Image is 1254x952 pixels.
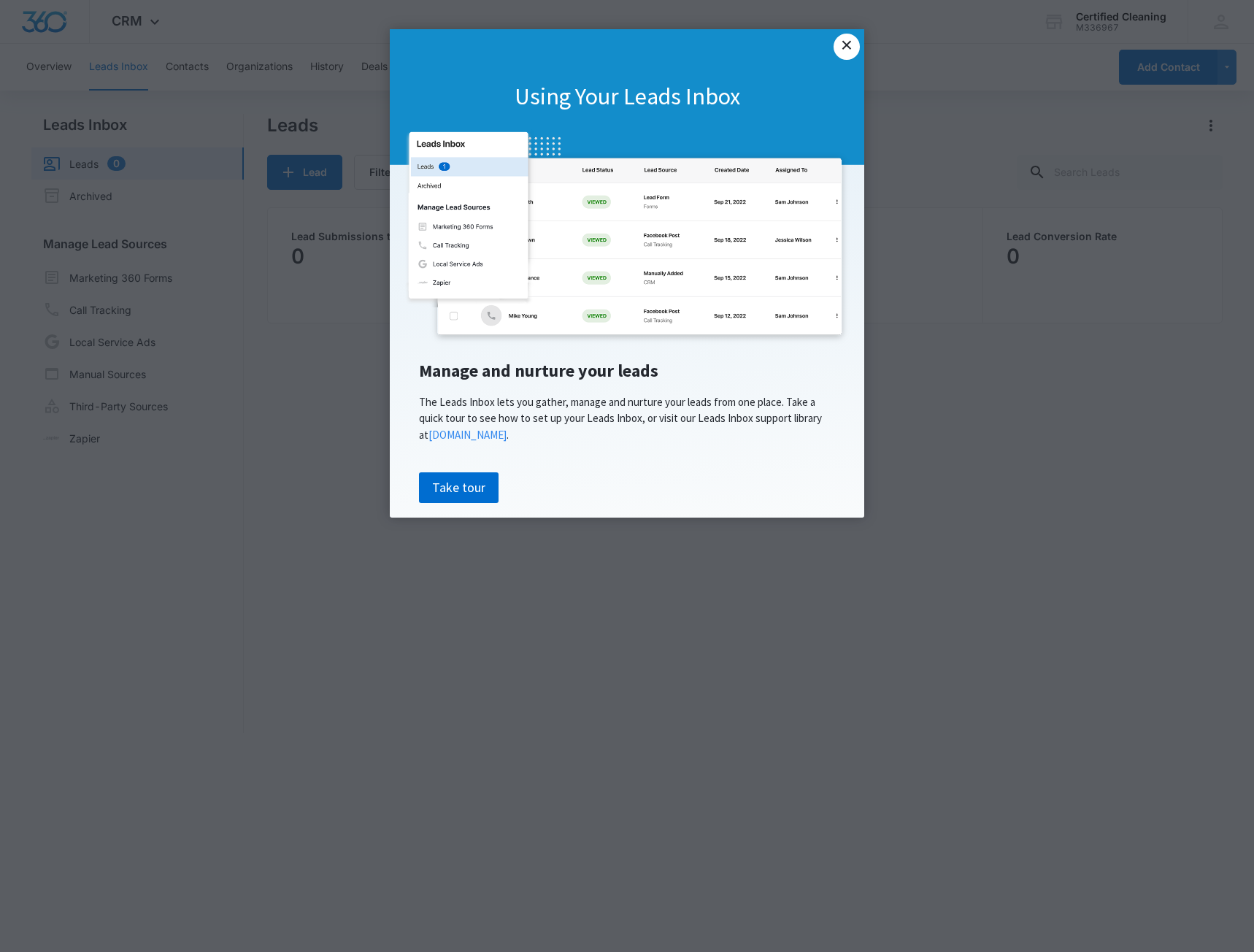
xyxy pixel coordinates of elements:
span: Manage and nurture your leads [419,359,658,382]
a: [DOMAIN_NAME] [428,428,507,442]
span: The Leads Inbox lets you gather, manage and nurture your leads from one place. Take a quick tour ... [419,395,822,442]
a: Close modal [834,34,860,60]
h1: Using Your Leads Inbox [390,82,864,112]
a: Take tour [419,472,499,503]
